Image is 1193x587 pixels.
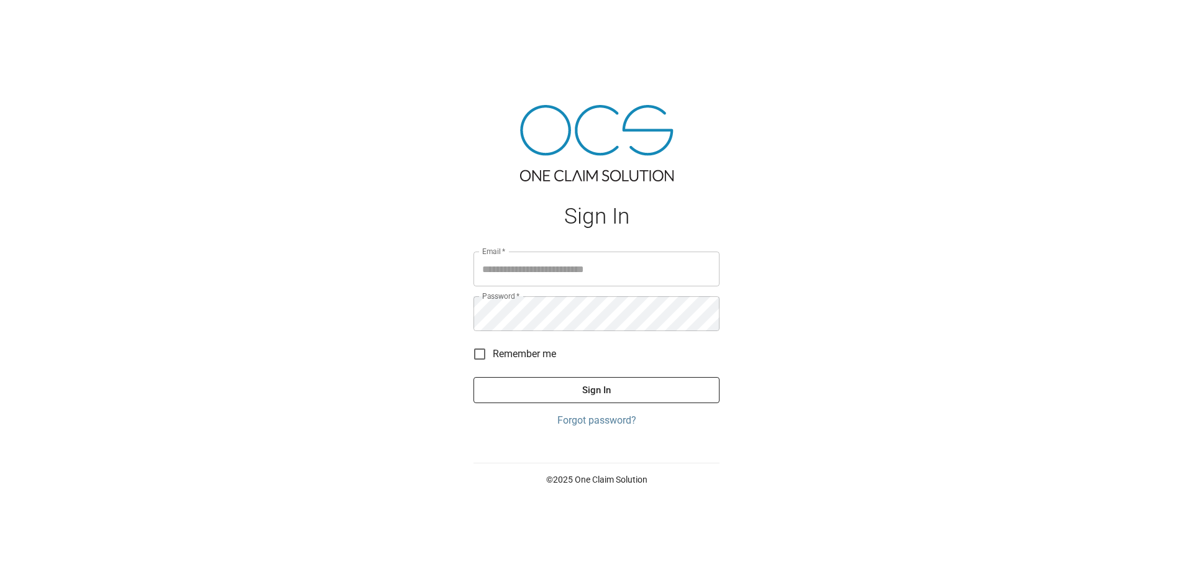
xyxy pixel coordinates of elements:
a: Forgot password? [473,413,720,428]
img: ocs-logo-tra.png [520,105,674,181]
label: Password [482,291,519,301]
p: © 2025 One Claim Solution [473,473,720,486]
span: Remember me [493,347,556,362]
label: Email [482,246,506,257]
img: ocs-logo-white-transparent.png [15,7,65,32]
button: Sign In [473,377,720,403]
h1: Sign In [473,204,720,229]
